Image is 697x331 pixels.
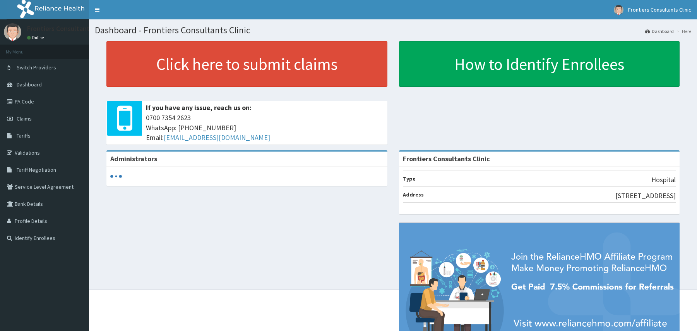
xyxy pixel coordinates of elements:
[399,41,680,87] a: How to Identify Enrollees
[675,28,691,34] li: Here
[110,171,122,182] svg: audio-loading
[403,175,416,182] b: Type
[645,28,674,34] a: Dashboard
[615,191,676,201] p: [STREET_ADDRESS]
[95,25,691,35] h1: Dashboard - Frontiers Consultants Clinic
[17,166,56,173] span: Tariff Negotiation
[164,133,270,142] a: [EMAIL_ADDRESS][DOMAIN_NAME]
[17,132,31,139] span: Tariffs
[27,35,46,40] a: Online
[146,103,252,112] b: If you have any issue, reach us on:
[146,113,384,143] span: 0700 7354 2623 WhatsApp: [PHONE_NUMBER] Email:
[27,25,111,32] p: Frontiers Consultants Clinic
[17,115,32,122] span: Claims
[403,154,490,163] strong: Frontiers Consultants Clinic
[17,64,56,71] span: Switch Providers
[17,81,42,88] span: Dashboard
[110,154,157,163] b: Administrators
[403,191,424,198] b: Address
[628,6,691,13] span: Frontiers Consultants Clinic
[4,23,21,41] img: User Image
[106,41,387,87] a: Click here to submit claims
[614,5,623,15] img: User Image
[651,175,676,185] p: Hospital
